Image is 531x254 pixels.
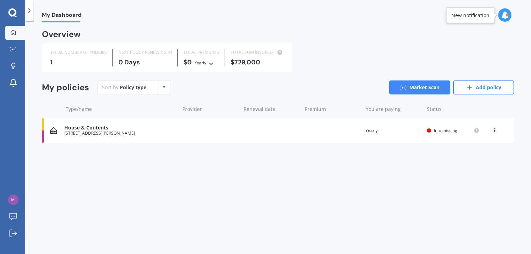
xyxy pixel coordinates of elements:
[64,131,176,136] div: [STREET_ADDRESS][PERSON_NAME]
[50,127,57,134] img: House & Contents
[8,195,19,205] img: 1b8947173b2010d93ebf910e8dabefb3
[231,59,284,66] div: $729,000
[64,125,176,131] div: House & Contents
[50,59,107,66] div: 1
[42,12,81,21] span: My Dashboard
[183,59,219,66] div: $0
[42,31,81,38] div: Overview
[118,59,172,66] div: 0 Days
[182,106,238,113] div: Provider
[102,84,146,91] div: Sort by:
[66,106,177,113] div: Type/name
[195,59,206,66] div: Yearly
[434,127,457,133] span: Info missing
[50,49,107,56] div: TOTAL NUMBER OF POLICIES
[305,106,360,113] div: Premium
[243,106,299,113] div: Renewal date
[231,49,284,56] div: TOTAL SUM INSURED
[453,80,514,94] a: Add policy
[389,80,450,94] a: Market Scan
[365,127,421,134] div: Yearly
[451,12,489,19] div: New notification
[183,49,219,56] div: TOTAL PREMIUMS
[427,106,479,113] div: Status
[366,106,421,113] div: You are paying
[42,83,89,93] div: My policies
[120,84,146,91] div: Policy type
[118,49,172,56] div: NEXT POLICY RENEWING IN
